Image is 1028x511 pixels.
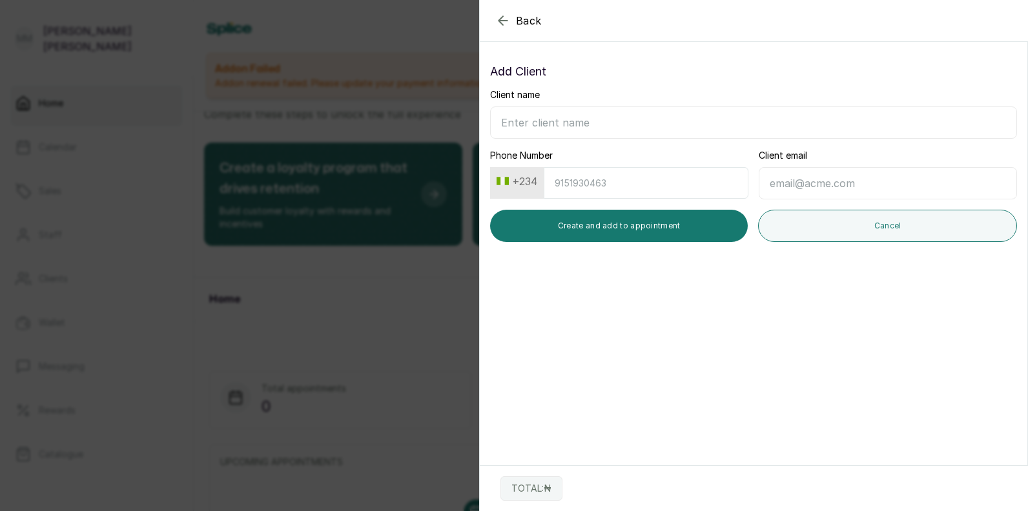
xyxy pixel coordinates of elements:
[490,149,553,162] label: Phone Number
[490,210,748,242] button: Create and add to appointment
[759,167,1017,199] input: email@acme.com
[758,210,1017,242] button: Cancel
[490,88,540,101] label: Client name
[495,13,542,28] button: Back
[490,63,1017,81] p: Add Client
[516,13,542,28] span: Back
[511,482,551,495] p: TOTAL: ₦
[490,106,1017,139] input: Enter client name
[491,171,542,192] button: +234
[759,149,807,162] label: Client email
[544,167,748,199] input: 9151930463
